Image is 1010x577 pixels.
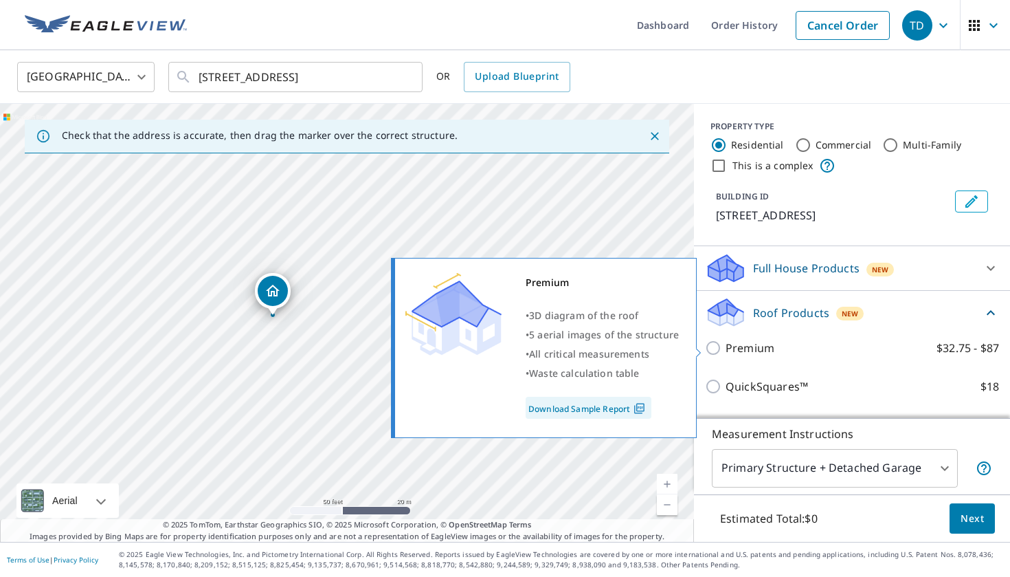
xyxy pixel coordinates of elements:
[255,273,291,316] div: Dropped pin, building 1, Residential property, 8051 Yakima Ave Tacoma, WA 98408
[816,138,872,152] label: Commercial
[7,555,49,565] a: Terms of Use
[726,340,774,356] p: Premium
[25,15,187,36] img: EV Logo
[726,417,761,433] p: Gutter
[199,58,394,96] input: Search by address or latitude-longitude
[48,483,82,518] div: Aerial
[980,378,999,395] p: $18
[716,190,769,202] p: BUILDING ID
[976,460,992,477] span: Your report will include the primary structure and a detached garage if one exists.
[436,62,570,92] div: OR
[526,306,679,325] div: •
[709,503,829,534] p: Estimated Total: $0
[753,260,860,276] p: Full House Products
[796,11,890,40] a: Cancel Order
[526,273,679,292] div: Premium
[657,474,677,494] a: Current Level 19, Zoom In
[119,549,1003,570] p: © 2025 Eagle View Technologies, Inc. and Pictometry International Corp. All Rights Reserved. Repo...
[163,519,532,531] span: © 2025 TomTom, Earthstar Geographics SIO, © 2025 Microsoft Corporation, ©
[955,190,988,213] button: Edit building 1
[464,62,570,92] a: Upload Blueprint
[54,555,98,565] a: Privacy Policy
[716,207,950,224] p: [STREET_ADDRESS]
[529,328,679,341] span: 5 aerial images of the structure
[936,340,999,356] p: $32.75 - $87
[950,503,995,534] button: Next
[961,510,984,527] span: Next
[7,556,98,564] p: |
[17,58,155,96] div: [GEOGRAPHIC_DATA]
[529,309,638,322] span: 3D diagram of the roof
[526,397,651,419] a: Download Sample Report
[509,519,532,530] a: Terms
[753,305,829,321] p: Roof Products
[872,264,888,275] span: New
[657,494,677,515] a: Current Level 19, Zoom Out
[526,364,679,383] div: •
[475,68,559,85] span: Upload Blueprint
[903,138,961,152] label: Multi-Family
[526,345,679,364] div: •
[529,367,639,380] span: Waste calculation table
[902,10,932,41] div: TD
[405,273,502,356] img: Premium
[705,296,999,329] div: Roof ProductsNew
[710,120,994,133] div: PROPERTY TYPE
[529,347,649,360] span: All critical measurements
[449,519,506,530] a: OpenStreetMap
[731,138,784,152] label: Residential
[712,449,958,488] div: Primary Structure + Detached Garage
[16,483,119,518] div: Aerial
[630,402,649,415] img: Pdf Icon
[62,129,458,142] p: Check that the address is accurate, then drag the marker over the correct structure.
[646,127,664,145] button: Close
[705,252,999,285] div: Full House ProductsNew
[526,325,679,345] div: •
[842,308,858,319] span: New
[726,378,808,395] p: QuickSquares™
[712,426,992,442] p: Measurement Instructions
[965,417,999,433] p: $13.75
[732,159,813,173] label: This is a complex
